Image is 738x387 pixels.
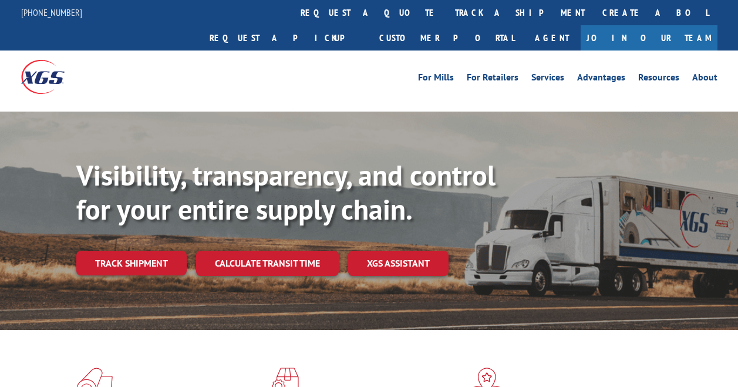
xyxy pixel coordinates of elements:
[692,73,717,86] a: About
[523,25,581,51] a: Agent
[638,73,679,86] a: Resources
[531,73,564,86] a: Services
[348,251,449,276] a: XGS ASSISTANT
[370,25,523,51] a: Customer Portal
[196,251,339,276] a: Calculate transit time
[76,157,496,227] b: Visibility, transparency, and control for your entire supply chain.
[467,73,518,86] a: For Retailers
[201,25,370,51] a: Request a pickup
[581,25,717,51] a: Join Our Team
[76,251,187,275] a: Track shipment
[21,6,82,18] a: [PHONE_NUMBER]
[577,73,625,86] a: Advantages
[418,73,454,86] a: For Mills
